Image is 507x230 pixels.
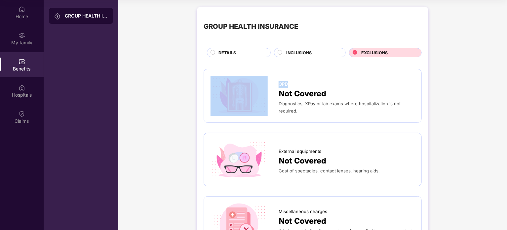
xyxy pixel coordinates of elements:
span: Diagnostics, XRay or lab exams where hospitalization is not required. [279,101,401,114]
img: svg+xml;base64,PHN2ZyBpZD0iQmVuZWZpdHMiIHhtbG5zPSJodHRwOi8vd3d3LnczLm9yZy8yMDAwL3N2ZyIgd2lkdGg9Ij... [19,58,25,65]
img: svg+xml;base64,PHN2ZyB3aWR0aD0iMjAiIGhlaWdodD0iMjAiIHZpZXdCb3g9IjAgMCAyMCAyMCIgZmlsbD0ibm9uZSIgeG... [19,32,25,39]
img: icon [211,76,268,115]
span: External equipments [279,148,321,155]
span: Cost of spectacles, contact lenses, hearing aids. [279,168,380,173]
div: GROUP HEALTH INSURANCE [204,21,298,32]
span: OPD [279,81,288,88]
img: svg+xml;base64,PHN2ZyBpZD0iQ2xhaW0iIHhtbG5zPSJodHRwOi8vd3d3LnczLm9yZy8yMDAwL3N2ZyIgd2lkdGg9IjIwIi... [19,111,25,117]
img: svg+xml;base64,PHN2ZyBpZD0iSG9zcGl0YWxzIiB4bWxucz0iaHR0cDovL3d3dy53My5vcmcvMjAwMC9zdmciIHdpZHRoPS... [19,84,25,91]
div: GROUP HEALTH INSURANCE [65,13,108,19]
span: Not Covered [279,88,326,100]
span: INCLUSIONS [286,50,312,56]
img: icon [211,140,268,179]
span: DETAILS [218,50,236,56]
img: svg+xml;base64,PHN2ZyB3aWR0aD0iMjAiIGhlaWdodD0iMjAiIHZpZXdCb3g9IjAgMCAyMCAyMCIgZmlsbD0ibm9uZSIgeG... [54,13,61,20]
span: Not Covered [279,215,326,227]
span: EXCLUSIONS [361,50,388,56]
span: Miscellaneous charges [279,208,327,215]
span: Not Covered [279,155,326,167]
img: svg+xml;base64,PHN2ZyBpZD0iSG9tZSIgeG1sbnM9Imh0dHA6Ly93d3cudzMub3JnLzIwMDAvc3ZnIiB3aWR0aD0iMjAiIG... [19,6,25,13]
